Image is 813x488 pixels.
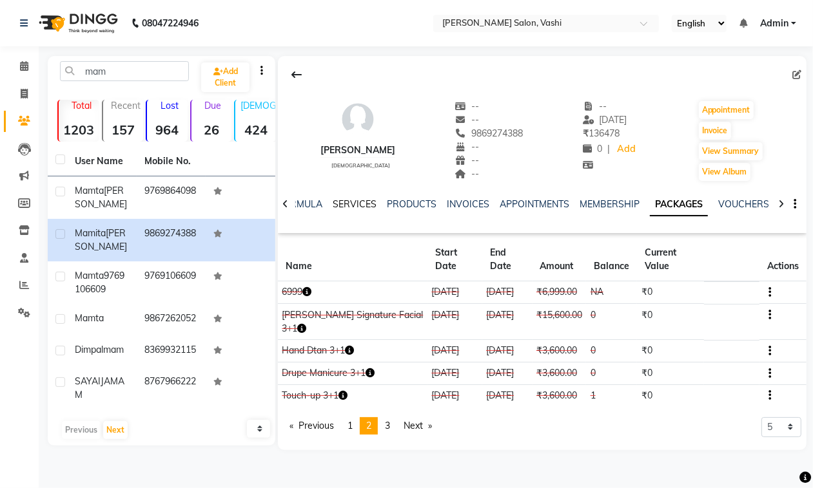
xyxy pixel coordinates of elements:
[75,270,104,281] span: Mamta
[283,417,340,435] a: Previous
[482,362,533,384] td: [DATE]
[708,369,756,379] span: CONSUMED
[348,420,353,431] span: 1
[455,141,480,153] span: --
[759,238,807,281] th: Actions
[455,168,480,180] span: --
[278,238,427,281] th: Name
[533,304,587,340] td: ₹15,600.00
[637,238,703,281] th: Current Value
[331,162,390,169] span: [DEMOGRAPHIC_DATA]
[278,340,427,362] td: Hand Dtan 3+1
[427,304,482,340] td: [DATE]
[60,61,189,81] input: Search by Name/Mobile/Email/Code
[637,384,703,407] td: ₹0
[320,144,395,157] div: [PERSON_NAME]
[482,340,533,362] td: [DATE]
[397,417,438,435] a: Next
[482,384,533,407] td: [DATE]
[278,198,322,210] a: FORMULA
[152,100,188,111] p: Lost
[137,335,206,367] td: 8369932115
[137,367,206,409] td: 8767966222
[427,281,482,304] td: [DATE]
[235,122,276,138] strong: 424
[64,100,99,111] p: Total
[59,122,99,138] strong: 1203
[482,238,533,281] th: End Date
[500,198,569,210] a: APPOINTMENTS
[142,5,199,41] b: 08047224946
[387,198,436,210] a: PRODUCTS
[278,281,427,304] td: 6999
[366,420,371,431] span: 2
[455,155,480,166] span: --
[533,238,587,281] th: Amount
[533,362,587,384] td: ₹3,600.00
[482,304,533,340] td: [DATE]
[191,122,232,138] strong: 26
[147,122,188,138] strong: 964
[583,127,620,139] span: 136478
[708,311,756,321] span: CONSUMED
[33,5,121,41] img: logo
[385,420,390,431] span: 3
[637,304,703,340] td: ₹0
[586,340,637,362] td: 0
[586,384,637,407] td: 1
[427,340,482,362] td: [DATE]
[699,163,750,181] button: View Album
[650,193,708,216] a: PACKAGES
[586,238,637,281] th: Balance
[455,100,480,112] span: --
[583,114,627,126] span: [DATE]
[137,261,206,304] td: 9769106609
[708,346,756,357] span: CONSUMED
[137,304,206,335] td: 9867262052
[637,281,703,304] td: ₹0
[533,384,587,407] td: ₹3,600.00
[708,391,756,402] span: CONSUMED
[278,304,427,340] td: [PERSON_NAME] Signature Facial 3+1
[75,227,106,239] span: Mamita
[427,362,482,384] td: [DATE]
[201,62,250,92] a: Add Client
[283,417,439,435] nav: Pagination
[75,185,104,196] span: Mamta
[427,384,482,407] td: [DATE]
[240,100,276,111] p: [DEMOGRAPHIC_DATA]
[586,304,637,340] td: 0
[75,375,110,387] span: SAYAIJA
[583,127,589,139] span: ₹
[278,384,427,407] td: Touch-up 3+1
[760,17,789,30] span: Admin
[455,127,524,139] span: 9869274388
[586,362,637,384] td: 0
[447,198,489,210] a: INVOICES
[482,281,533,304] td: [DATE]
[103,344,124,355] span: mam
[699,122,731,140] button: Invoice
[103,421,128,439] button: Next
[637,340,703,362] td: ₹0
[137,147,206,176] th: Mobile No.
[137,176,206,219] td: 9769864098
[427,238,482,281] th: Start Date
[75,344,103,355] span: dimpal
[533,281,587,304] td: ₹6,999.00
[583,143,602,155] span: 0
[580,198,640,210] a: MEMBERSHIP
[194,100,232,111] p: Due
[137,219,206,261] td: 9869274388
[103,122,144,138] strong: 157
[333,198,377,210] a: SERVICES
[708,288,756,299] span: CONSUMED
[586,281,637,304] td: NA
[699,101,754,119] button: Appointment
[338,100,377,138] img: avatar
[67,147,137,176] th: User Name
[607,142,610,156] span: |
[75,312,104,324] span: Mamta
[699,142,763,160] button: View Summary
[615,140,638,158] a: Add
